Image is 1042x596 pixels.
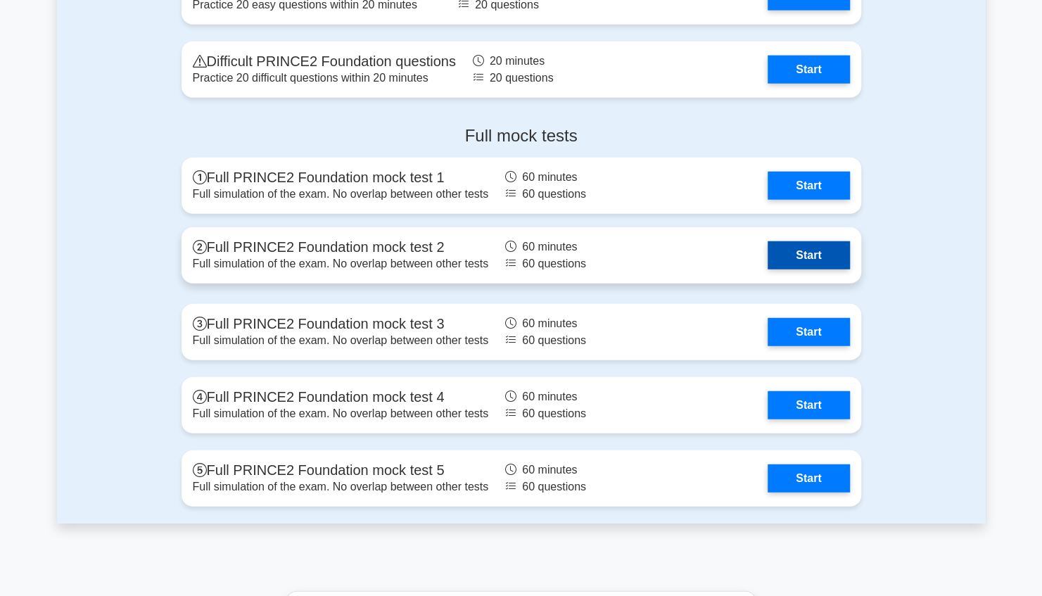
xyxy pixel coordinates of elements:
a: Start [768,241,849,270]
h4: Full mock tests [182,126,861,146]
a: Start [768,172,849,200]
a: Start [768,464,849,493]
a: Start [768,56,849,84]
a: Start [768,318,849,346]
a: Start [768,391,849,419]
